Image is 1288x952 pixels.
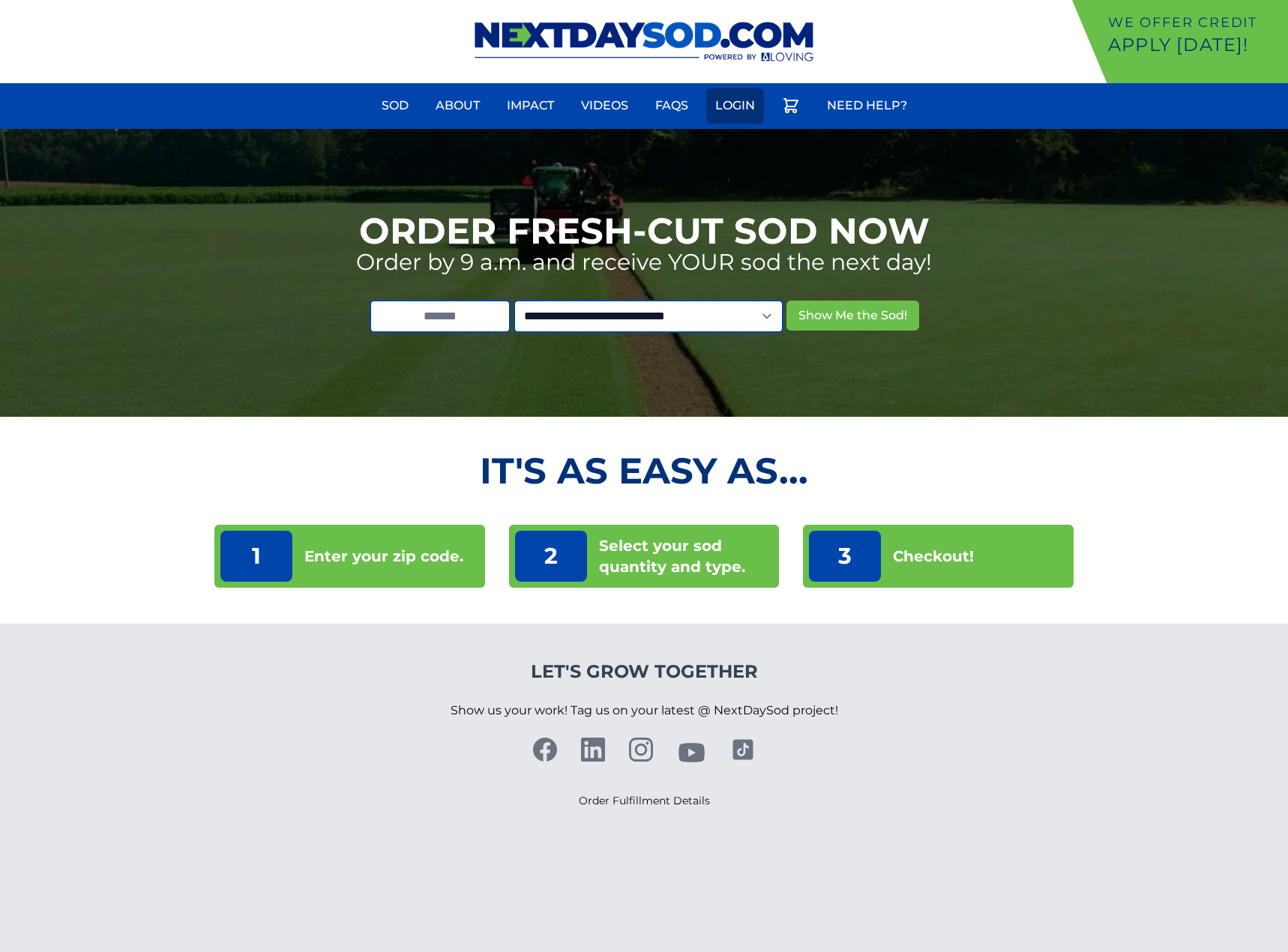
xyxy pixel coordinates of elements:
[498,88,563,124] a: Impact
[818,88,916,124] a: Need Help?
[359,213,930,249] h1: Order Fresh-Cut Sod Now
[451,684,838,738] p: Show us your work! Tag us on your latest @ NextDaySod project!
[304,546,463,567] p: Enter your zip code.
[1108,12,1282,33] p: We offer Credit
[579,794,710,807] a: Order Fulfillment Details
[572,88,637,124] a: Videos
[786,301,919,331] button: Show Me the Sod!
[599,535,773,577] p: Select your sod quantity and type.
[451,660,838,684] h4: Let's Grow Together
[220,531,292,582] p: 1
[356,249,932,276] p: Order by 9 a.m. and receive YOUR sod the next day!
[427,88,489,124] a: About
[646,88,697,124] a: FAQs
[706,88,764,124] a: Login
[893,546,974,567] p: Checkout!
[1108,33,1282,57] p: Apply [DATE]!
[214,453,1073,489] h2: It's as Easy As...
[809,531,881,582] p: 3
[373,88,418,124] a: Sod
[515,531,587,582] p: 2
